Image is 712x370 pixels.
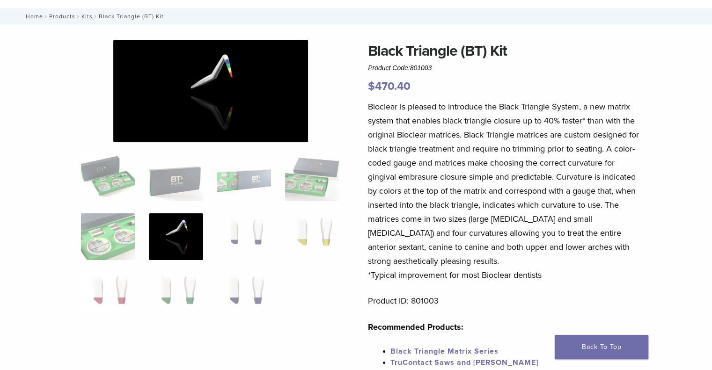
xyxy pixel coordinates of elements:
a: Kits [81,13,93,20]
span: $ [368,80,375,93]
a: TruContact Saws and [PERSON_NAME] [390,358,538,367]
img: Black Triangle (BT) Kit - Image 11 [217,272,271,319]
a: Back To Top [555,335,648,359]
a: Products [49,13,75,20]
img: Black Triangle (BT) Kit - Image 7 [217,213,271,260]
span: 801003 [410,64,432,72]
img: Black Triangle (BT) Kit - Image 9 [81,272,135,319]
span: / [75,14,81,19]
span: / [43,14,49,19]
img: Black Triangle (BT) Kit - Image 5 [81,213,135,260]
img: Black Triangle (BT) Kit - Image 6 [149,213,203,260]
img: Black Triangle (BT) Kit - Image 3 [217,154,271,201]
p: Product ID: 801003 [368,294,643,308]
p: Bioclear is pleased to introduce the Black Triangle System, a new matrix system that enables blac... [368,100,643,282]
span: / [93,14,99,19]
span: Product Code: [368,64,432,72]
nav: Black Triangle (BT) Kit [19,8,693,25]
a: Home [23,13,43,20]
strong: Recommended Products: [368,322,463,332]
h1: Black Triangle (BT) Kit [368,40,643,62]
img: Black Triangle (BT) Kit - Image 2 [149,154,203,201]
img: Black Triangle (BT) Kit - Image 10 [149,272,203,319]
img: Black Triangle (BT) Kit - Image 6 [113,40,308,142]
img: Black Triangle (BT) Kit - Image 4 [285,154,339,201]
bdi: 470.40 [368,80,411,93]
img: Black Triangle (BT) Kit - Image 8 [285,213,339,260]
img: Intro-Black-Triangle-Kit-6-Copy-e1548792917662-324x324.jpg [81,154,135,201]
a: Black Triangle Matrix Series [390,347,499,356]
